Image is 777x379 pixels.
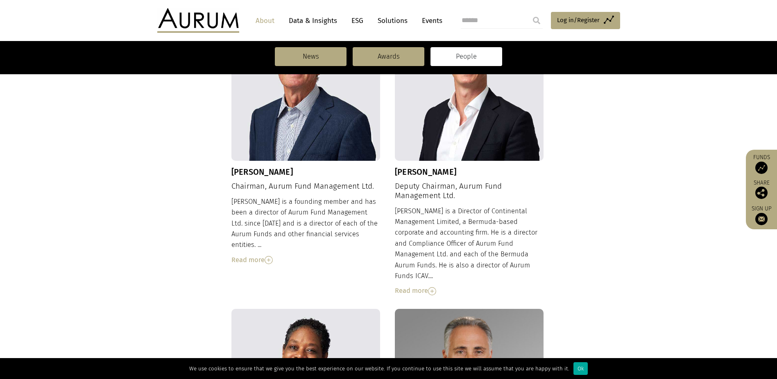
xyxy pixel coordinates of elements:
[231,167,381,177] h3: [PERSON_NAME]
[430,47,502,66] a: People
[374,13,412,28] a: Solutions
[755,162,768,174] img: Access Funds
[528,12,545,29] input: Submit
[157,8,239,33] img: Aurum
[395,182,544,201] h4: Deputy Chairman, Aurum Fund Management Ltd.
[750,154,773,174] a: Funds
[395,206,544,297] div: [PERSON_NAME] is a Director of Continental Management Limited, a Bermuda-based corporate and acco...
[551,12,620,29] a: Log in/Register
[285,13,341,28] a: Data & Insights
[275,47,347,66] a: News
[750,205,773,225] a: Sign up
[347,13,367,28] a: ESG
[231,196,381,265] div: [PERSON_NAME] is a founding member and has been a director of Aurum Fund Management Ltd. since [D...
[265,256,273,264] img: Read More
[750,180,773,199] div: Share
[418,13,442,28] a: Events
[573,362,588,375] div: Ok
[231,255,381,265] div: Read more
[557,15,600,25] span: Log in/Register
[755,213,768,225] img: Sign up to our newsletter
[395,167,544,177] h3: [PERSON_NAME]
[755,187,768,199] img: Share this post
[395,285,544,296] div: Read more
[428,287,436,295] img: Read More
[251,13,279,28] a: About
[353,47,424,66] a: Awards
[231,182,381,191] h4: Chairman, Aurum Fund Management Ltd.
